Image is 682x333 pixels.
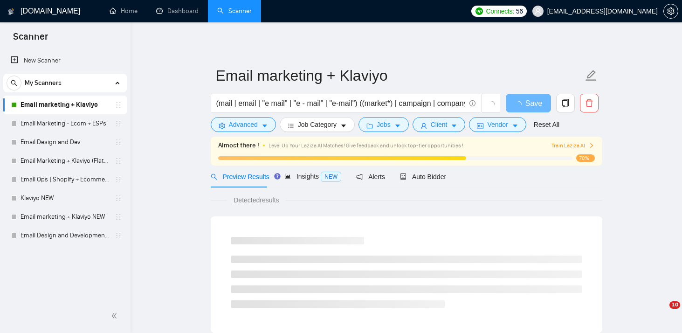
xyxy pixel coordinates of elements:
span: Jobs [377,119,391,130]
span: search [7,80,21,86]
span: Preview Results [211,173,269,180]
span: 70% [576,154,595,162]
a: Email Design and Development (Structured Logic) [21,226,109,245]
span: notification [356,173,363,180]
span: delete [580,99,598,107]
a: Reset All [534,119,559,130]
span: bars [288,122,294,129]
span: loading [487,101,495,109]
input: Search Freelance Jobs... [216,97,465,109]
span: caret-down [394,122,401,129]
span: copy [557,99,574,107]
span: folder [366,122,373,129]
span: Vendor [487,119,508,130]
span: holder [115,139,122,146]
span: Job Category [298,119,337,130]
li: My Scanners [3,74,127,245]
span: right [589,143,594,148]
button: settingAdvancedcaret-down [211,117,276,132]
a: Email Design and Dev [21,133,109,152]
span: robot [400,173,406,180]
span: caret-down [340,122,347,129]
span: Client [431,119,448,130]
span: Level Up Your Laziza AI Matches! Give feedback and unlock top-tier opportunities ! [269,142,463,149]
span: user [535,8,541,14]
input: Scanner name... [216,64,583,87]
span: search [211,173,217,180]
div: Tooltip anchor [273,172,282,180]
a: New Scanner [11,51,119,70]
button: Save [506,94,551,112]
span: holder [115,176,122,183]
img: upwork-logo.png [475,7,483,15]
span: loading [514,101,525,108]
span: Detected results [227,195,285,205]
a: dashboardDashboard [156,7,199,15]
span: caret-down [451,122,457,129]
a: Email Marketing + Klaviyo (Flat Logic) [21,152,109,170]
button: idcardVendorcaret-down [469,117,526,132]
span: double-left [111,311,120,320]
li: New Scanner [3,51,127,70]
img: logo [8,4,14,19]
span: Almost there ! [218,140,259,151]
span: holder [115,213,122,221]
span: setting [664,7,678,15]
a: Email Ops | Shopify + Ecommerce [21,170,109,189]
button: delete [580,94,599,112]
span: caret-down [512,122,518,129]
span: holder [115,232,122,239]
a: setting [663,7,678,15]
iframe: Intercom live chat [650,301,673,324]
a: Email Marketing - Ecom + ESPs [21,114,109,133]
span: 56 [516,6,523,16]
span: holder [115,120,122,127]
span: user [420,122,427,129]
span: Alerts [356,173,385,180]
span: edit [585,69,597,82]
span: Auto Bidder [400,173,446,180]
span: Insights [284,173,341,180]
span: 10 [669,301,680,309]
span: setting [219,122,225,129]
span: My Scanners [25,74,62,92]
a: homeHome [110,7,138,15]
button: setting [663,4,678,19]
span: holder [115,194,122,202]
button: barsJob Categorycaret-down [280,117,355,132]
span: area-chart [284,173,291,180]
span: holder [115,101,122,109]
a: Klaviyo NEW [21,189,109,208]
button: Train Laziza AI [551,141,594,150]
button: search [7,76,21,90]
span: info-circle [469,100,475,106]
a: Email marketing + Klaviyo NEW [21,208,109,226]
span: Advanced [229,119,258,130]
span: holder [115,157,122,165]
span: Connects: [486,6,514,16]
button: folderJobscaret-down [358,117,409,132]
a: searchScanner [217,7,252,15]
span: Save [525,97,542,109]
span: Scanner [6,30,55,49]
button: copy [556,94,575,112]
span: idcard [477,122,483,129]
button: userClientcaret-down [413,117,466,132]
span: NEW [321,172,341,182]
a: Email marketing + Klaviyo [21,96,109,114]
span: caret-down [262,122,268,129]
